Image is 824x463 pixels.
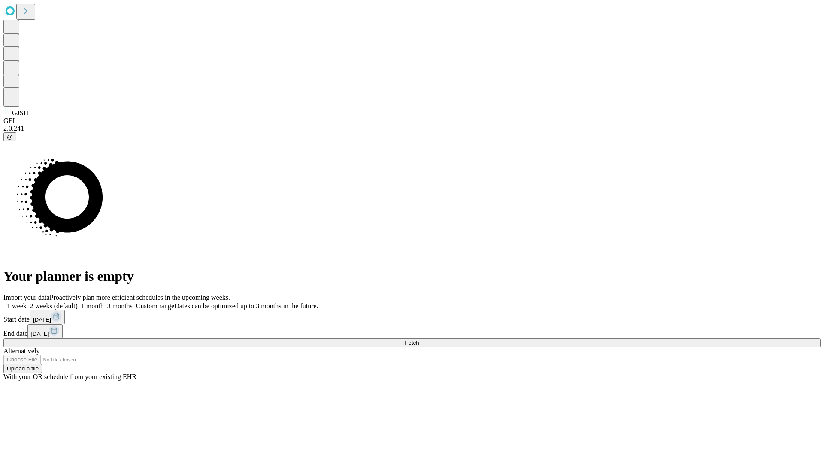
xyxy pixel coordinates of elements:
span: [DATE] [31,331,49,337]
span: With your OR schedule from your existing EHR [3,373,136,380]
span: [DATE] [33,316,51,323]
button: [DATE] [27,324,63,338]
span: Fetch [405,340,419,346]
span: @ [7,134,13,140]
button: @ [3,132,16,141]
h1: Your planner is empty [3,268,821,284]
div: Start date [3,310,821,324]
span: 3 months [107,302,133,310]
span: Dates can be optimized up to 3 months in the future. [174,302,318,310]
span: Proactively plan more efficient schedules in the upcoming weeks. [50,294,230,301]
span: GJSH [12,109,28,117]
span: Alternatively [3,347,39,355]
span: 1 week [7,302,27,310]
span: Import your data [3,294,50,301]
span: Custom range [136,302,174,310]
div: End date [3,324,821,338]
div: 2.0.241 [3,125,821,132]
span: 2 weeks (default) [30,302,78,310]
div: GEI [3,117,821,125]
button: Fetch [3,338,821,347]
button: Upload a file [3,364,42,373]
span: 1 month [81,302,104,310]
button: [DATE] [30,310,65,324]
